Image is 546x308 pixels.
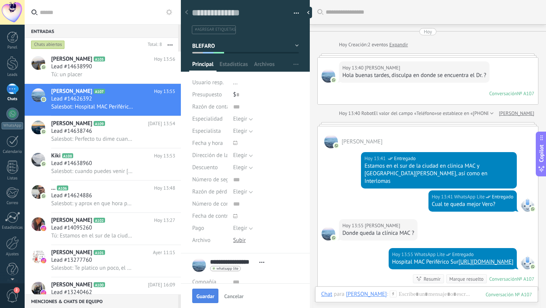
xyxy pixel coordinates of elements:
[2,149,24,154] div: Calendario
[31,40,65,49] div: Chats abiertos
[499,110,534,117] a: [PERSON_NAME]
[192,237,210,243] span: Archivo
[233,115,247,123] span: Elegir
[387,291,388,298] span: :
[365,64,400,72] span: Verónica Esquivel
[51,160,92,167] span: Lead #14638960
[530,264,535,269] img: com.amocrm.amocrmwa.svg
[192,152,246,158] span: Dirección de la clínica
[94,121,105,126] span: A109
[2,225,24,230] div: Estadísticas
[192,201,241,207] span: Número de contrato
[217,267,238,270] span: whatsapp lite
[51,232,133,239] span: Tú: Estamos en el sur de la ciudad en [GEOGRAPHIC_DATA] y [GEOGRAPHIC_DATA][PERSON_NAME], así com...
[339,41,348,49] div: Hoy
[432,193,454,201] div: Hoy 13:41
[365,222,400,229] span: Verónica Esquivel
[322,227,335,240] span: Verónica Esquivel
[192,213,236,219] span: Fecha de contrato
[94,250,105,255] span: A101
[233,113,253,125] button: Elegir
[94,89,105,94] span: A107
[389,41,408,49] a: Expandir
[94,218,105,223] span: A102
[324,135,338,148] span: Verónica Esquivel
[192,149,227,162] div: Dirección de la clínica
[41,290,46,295] img: icon
[2,45,24,50] div: Panel
[57,185,68,190] span: A106
[342,222,365,229] div: Hoy 13:55
[2,72,24,77] div: Leads
[192,113,227,125] div: Especialidad
[192,61,213,72] span: Principal
[25,116,181,148] a: avataricon[PERSON_NAME]A109[DATE] 13:54Lead #14638746Salesbot: Perfecto tu dime cuando te queda v...
[361,110,373,116] span: Robot
[368,41,388,49] span: 2 eventos
[148,120,175,127] span: [DATE] 13:54
[51,289,92,296] span: Lead #13240462
[94,282,105,287] span: A100
[162,38,178,52] button: Más
[51,192,92,200] span: Lead #14624886
[192,222,227,234] div: Pago
[521,198,534,212] span: WhatsApp Lite
[192,140,223,146] span: Fecha y hora
[192,234,227,247] div: Archivo
[192,198,227,210] div: Número de contrato
[424,275,441,283] div: Resumir
[51,249,92,256] span: [PERSON_NAME]
[51,152,61,160] span: Kiki
[331,77,336,83] img: com.amocrm.amocrmwa.svg
[192,79,224,86] span: Usuario resp.
[334,143,339,148] img: com.amocrm.amocrmwa.svg
[41,258,46,263] img: icon
[51,281,92,289] span: [PERSON_NAME]
[192,225,204,231] span: Pago
[51,103,133,110] span: Salesbot: Hospital MAC Periférico Sur [URL][DOMAIN_NAME]
[233,222,253,234] button: Elegir
[233,149,253,162] button: Elegir
[25,148,181,180] a: avatariconKikiA108Hoy 13:53Lead #14638960Salesbot: cuando puedes venir [PERSON_NAME]?
[304,7,312,18] div: Ocultar
[51,217,92,224] span: [PERSON_NAME]
[51,95,92,103] span: Lead #14626392
[342,138,383,145] span: Verónica Esquivel
[154,55,175,63] span: Hoy 13:56
[154,152,175,160] span: Hoy 13:53
[458,258,513,266] a: [URL][DOMAIN_NAME]
[192,289,218,303] button: Guardar
[342,72,486,79] div: Hola buenas tardes, disculpa en donde se encuentra el Dr. ?
[14,287,20,293] span: 2
[454,193,485,201] span: WhatsApp Lite
[530,206,535,212] img: com.amocrm.amocrmwa.svg
[339,110,361,117] div: Hoy 13:40
[153,249,175,256] span: Ayer 11:15
[392,258,513,266] div: Hospital MAC Periférico Sur
[331,235,336,240] img: com.amocrm.amocrmwa.svg
[41,129,46,134] img: icon
[195,27,235,32] span: #agregar etiquetas
[51,184,55,192] span: ...
[2,122,23,129] div: WhatsApp
[394,155,416,162] span: Entregado
[339,41,408,49] div: Creación:
[2,252,24,257] div: Ajustes
[392,251,414,258] div: Hoy 13:55
[51,55,92,63] span: [PERSON_NAME]
[2,97,24,102] div: Chats
[192,177,237,182] span: Número de seguro
[154,217,175,224] span: Hoy 13:27
[254,61,275,72] span: Archivos
[224,294,243,299] span: Cancelar
[51,88,92,95] span: [PERSON_NAME]
[196,294,214,299] span: Guardar
[233,125,253,137] button: Elegir
[220,61,248,72] span: Estadísticas
[192,165,218,170] span: Descuento
[437,110,515,117] span: se establece en «[PHONE_NUMBER]»
[346,291,387,297] div: Verónica Esquivel
[41,226,46,231] img: icon
[221,290,246,302] button: Cancelar
[192,174,227,186] div: Número de seguro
